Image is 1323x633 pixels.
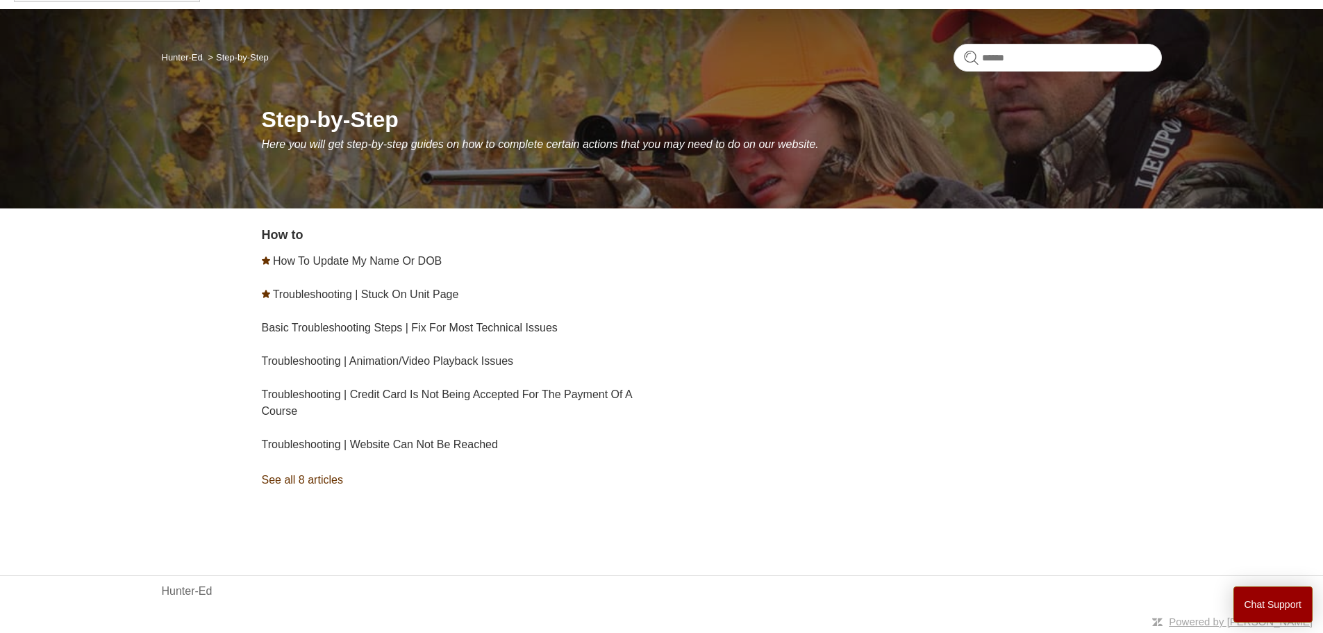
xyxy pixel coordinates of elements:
a: Troubleshooting | Credit Card Is Not Being Accepted For The Payment Of A Course [262,388,632,417]
a: How To Update My Name Or DOB [273,255,442,267]
a: Powered by [PERSON_NAME] [1169,616,1313,627]
a: Basic Troubleshooting Steps | Fix For Most Technical Issues [262,322,558,334]
a: Troubleshooting | Stuck On Unit Page [273,288,459,300]
a: Troubleshooting | Animation/Video Playback Issues [262,355,514,367]
li: Step-by-Step [205,52,268,63]
p: Here you will get step-by-step guides on how to complete certain actions that you may need to do ... [262,136,1162,153]
a: How to [262,228,303,242]
svg: Promoted article [262,290,270,298]
svg: Promoted article [262,256,270,265]
button: Chat Support [1233,586,1313,623]
a: See all 8 articles [262,461,667,499]
a: Hunter-Ed [162,52,203,63]
li: Hunter-Ed [162,52,206,63]
a: Troubleshooting | Website Can Not Be Reached [262,438,498,450]
h1: Step-by-Step [262,103,1162,136]
a: Hunter-Ed [162,583,213,600]
input: Search [954,44,1162,72]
